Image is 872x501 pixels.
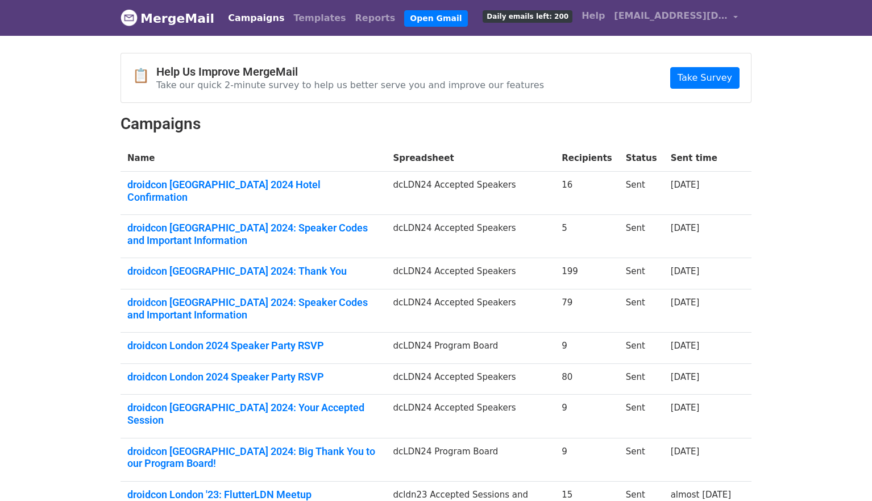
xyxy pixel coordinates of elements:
[555,363,619,395] td: 80
[815,446,872,501] iframe: Chat Widget
[121,145,386,172] th: Name
[386,363,555,395] td: dcLDN24 Accepted Speakers
[614,9,728,23] span: [EMAIL_ADDRESS][DOMAIN_NAME]
[555,215,619,258] td: 5
[127,445,379,470] a: droidcon [GEOGRAPHIC_DATA] 2024: Big Thank You to our Program Board!
[351,7,400,30] a: Reports
[223,7,289,30] a: Campaigns
[127,339,379,352] a: droidcon London 2024 Speaker Party RSVP
[577,5,609,27] a: Help
[671,403,700,413] a: [DATE]
[156,79,544,91] p: Take our quick 2-minute survey to help us better serve you and improve our features
[555,258,619,289] td: 199
[127,488,379,501] a: droidcon London '23: FlutterLDN Meetup
[619,438,664,481] td: Sent
[386,289,555,333] td: dcLDN24 Accepted Speakers
[121,114,751,134] h2: Campaigns
[671,372,700,382] a: [DATE]
[289,7,350,30] a: Templates
[121,6,214,30] a: MergeMail
[127,222,379,246] a: droidcon [GEOGRAPHIC_DATA] 2024: Speaker Codes and Important Information
[619,333,664,364] td: Sent
[671,266,700,276] a: [DATE]
[127,265,379,278] a: droidcon [GEOGRAPHIC_DATA] 2024: Thank You
[555,438,619,481] td: 9
[670,67,740,89] a: Take Survey
[386,395,555,438] td: dcLDN24 Accepted Speakers
[619,258,664,289] td: Sent
[619,172,664,215] td: Sent
[671,180,700,190] a: [DATE]
[671,297,700,308] a: [DATE]
[555,172,619,215] td: 16
[127,401,379,426] a: droidcon [GEOGRAPHIC_DATA] 2024: Your Accepted Session
[619,289,664,333] td: Sent
[555,289,619,333] td: 79
[664,145,738,172] th: Sent time
[386,258,555,289] td: dcLDN24 Accepted Speakers
[609,5,742,31] a: [EMAIL_ADDRESS][DOMAIN_NAME]
[156,65,544,78] h4: Help Us Improve MergeMail
[386,333,555,364] td: dcLDN24 Program Board
[555,145,619,172] th: Recipients
[386,145,555,172] th: Spreadsheet
[386,438,555,481] td: dcLDN24 Program Board
[619,363,664,395] td: Sent
[483,10,572,23] span: Daily emails left: 200
[127,179,379,203] a: droidcon [GEOGRAPHIC_DATA] 2024 Hotel Confirmation
[386,215,555,258] td: dcLDN24 Accepted Speakers
[132,68,156,84] span: 📋
[671,490,731,500] a: almost [DATE]
[478,5,577,27] a: Daily emails left: 200
[386,172,555,215] td: dcLDN24 Accepted Speakers
[555,333,619,364] td: 9
[127,371,379,383] a: droidcon London 2024 Speaker Party RSVP
[671,223,700,233] a: [DATE]
[671,446,700,457] a: [DATE]
[619,145,664,172] th: Status
[404,10,467,27] a: Open Gmail
[555,395,619,438] td: 9
[619,395,664,438] td: Sent
[619,215,664,258] td: Sent
[127,296,379,321] a: droidcon [GEOGRAPHIC_DATA] 2024: Speaker Codes and Important Information
[121,9,138,26] img: MergeMail logo
[671,341,700,351] a: [DATE]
